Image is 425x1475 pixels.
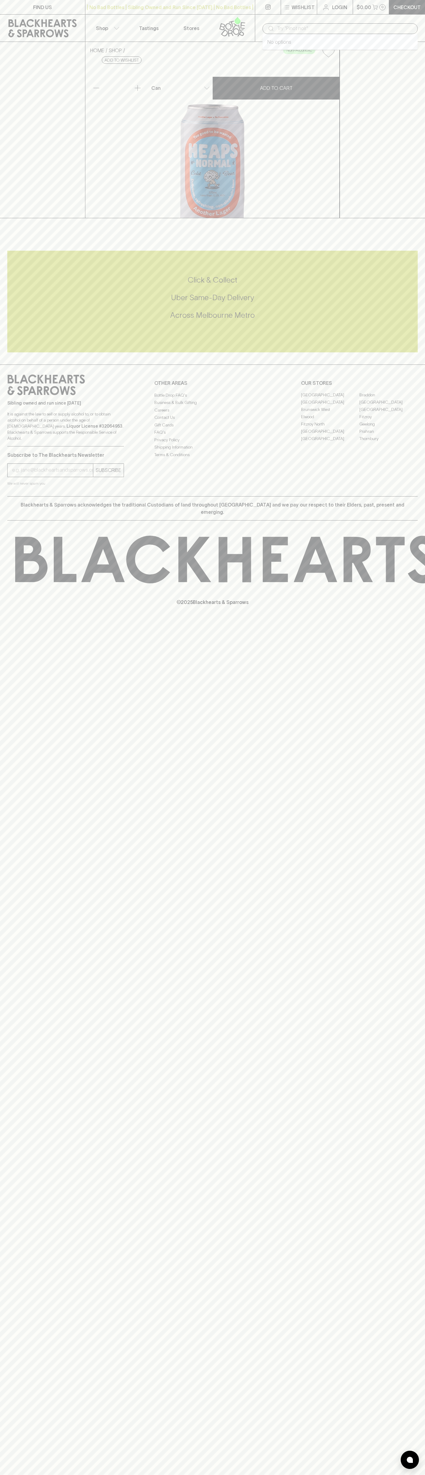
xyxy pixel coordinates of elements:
[96,466,121,474] p: SUBSCRIBE
[7,411,124,441] p: It is against the law to sell or supply alcohol to, or to obtain alcohol on behalf of a person un...
[154,429,271,436] a: FAQ's
[12,501,413,516] p: Blackhearts & Sparrows acknowledges the traditional Custodians of land throughout [GEOGRAPHIC_DAT...
[154,451,271,458] a: Terms & Conditions
[213,77,340,100] button: ADD TO CART
[7,251,418,352] div: Call to action block
[359,406,418,413] a: [GEOGRAPHIC_DATA]
[277,24,413,33] input: Try "Pinot noir"
[301,406,359,413] a: Brunswick West
[85,15,128,42] button: Shop
[128,15,170,42] a: Tastings
[292,4,315,11] p: Wishlist
[154,399,271,406] a: Business & Bulk Gifting
[12,465,93,475] input: e.g. jane@blackheartsandsparrows.com.au
[154,436,271,443] a: Privacy Policy
[359,413,418,421] a: Fitzroy
[33,4,52,11] p: FIND US
[109,48,122,53] a: SHOP
[301,421,359,428] a: Fitzroy North
[7,451,124,459] p: Subscribe to The Blackhearts Newsletter
[7,275,418,285] h5: Click & Collect
[301,413,359,421] a: Elwood
[301,399,359,406] a: [GEOGRAPHIC_DATA]
[151,84,161,92] p: Can
[139,25,159,32] p: Tastings
[332,4,347,11] p: Login
[357,4,371,11] p: $0.00
[301,379,418,387] p: OUR STORES
[320,44,337,60] button: Add to wishlist
[359,428,418,435] a: Prahran
[170,15,213,42] a: Stores
[93,464,124,477] button: SUBSCRIBE
[301,392,359,399] a: [GEOGRAPHIC_DATA]
[154,421,271,429] a: Gift Cards
[262,34,418,50] div: No options
[154,379,271,387] p: OTHER AREAS
[407,1457,413,1463] img: bubble-icon
[149,82,212,94] div: Can
[283,47,315,53] span: Non-Alcoholic
[381,5,384,9] p: 0
[359,435,418,442] a: Thornbury
[301,428,359,435] a: [GEOGRAPHIC_DATA]
[260,84,293,92] p: ADD TO CART
[7,293,418,303] h5: Uber Same-Day Delivery
[85,62,339,218] img: 79952.png
[154,392,271,399] a: Bottle Drop FAQ's
[7,480,124,487] p: We will never spam you
[102,56,142,64] button: Add to wishlist
[359,392,418,399] a: Braddon
[154,406,271,414] a: Careers
[154,444,271,451] a: Shipping Information
[359,399,418,406] a: [GEOGRAPHIC_DATA]
[183,25,199,32] p: Stores
[7,400,124,406] p: Sibling owned and run since [DATE]
[359,421,418,428] a: Geelong
[393,4,421,11] p: Checkout
[7,310,418,320] h5: Across Melbourne Metro
[96,25,108,32] p: Shop
[67,424,122,429] strong: Liquor License #32064953
[90,48,104,53] a: HOME
[154,414,271,421] a: Contact Us
[301,435,359,442] a: [GEOGRAPHIC_DATA]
